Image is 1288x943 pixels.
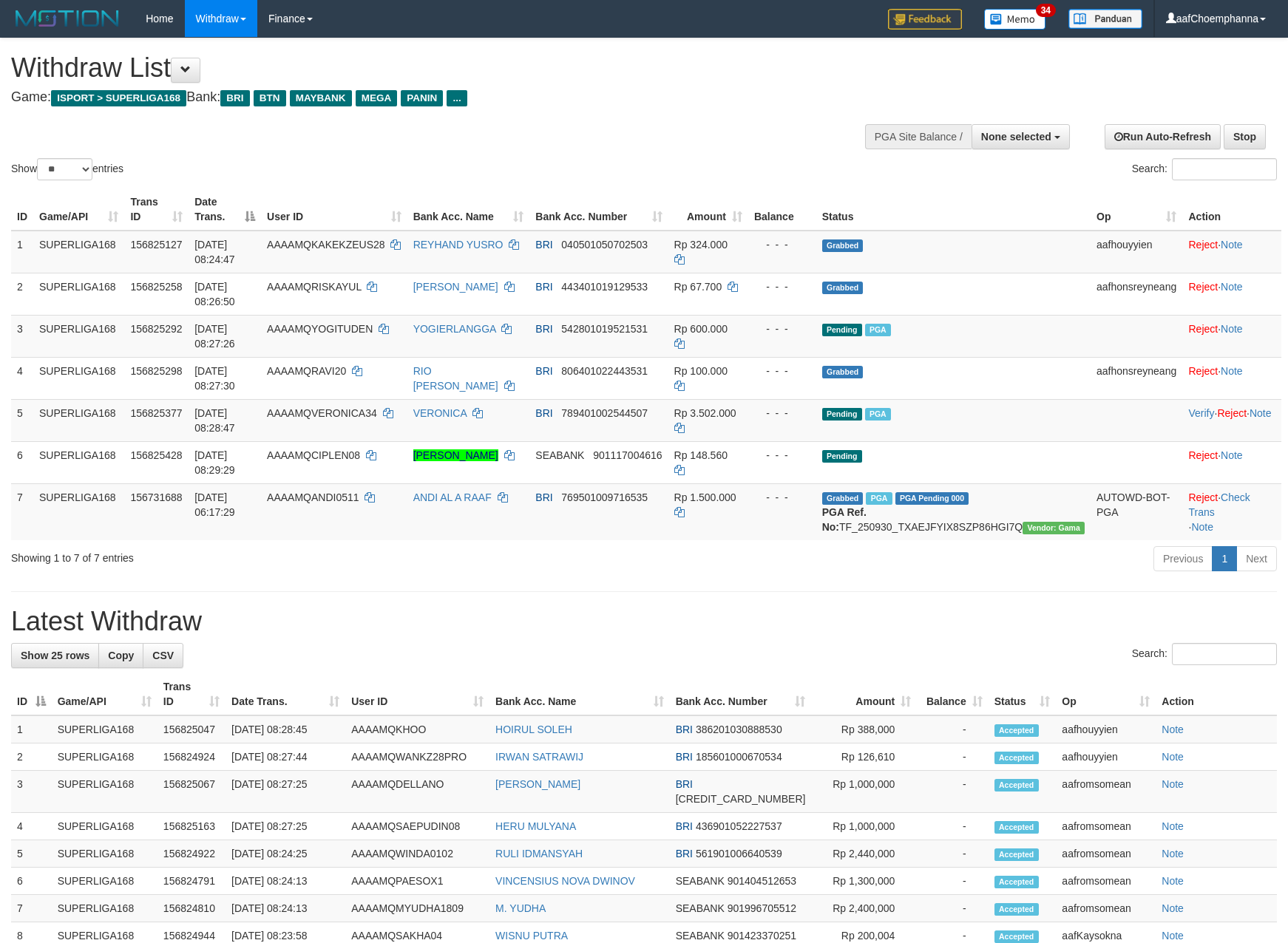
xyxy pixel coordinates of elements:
td: 156825163 [157,813,226,840]
th: Game/API: activate to sort column ascending [33,188,124,231]
td: SUPERLIGA168 [33,399,124,441]
a: Reject [1188,449,1218,461]
th: User ID: activate to sort column ascending [261,188,407,231]
a: Note [1221,449,1243,461]
button: None selected [972,124,1070,149]
div: - - - [754,321,810,336]
div: - - - [754,406,810,421]
span: CSV [152,650,174,661]
span: Accepted [994,724,1039,737]
td: [DATE] 08:24:13 [226,895,345,922]
a: RULI IDMANSYAH [495,848,583,859]
a: HERU MULYANA [495,820,576,832]
a: Reject [1188,491,1218,503]
span: AAAAMQYOGITUDEN [267,323,373,335]
td: Rp 1,300,000 [811,868,917,895]
td: 2 [11,273,33,315]
td: - [917,743,988,771]
img: MOTION_logo.png [11,7,123,30]
span: AAAAMQVERONICA34 [267,407,377,419]
td: AAAAMQPAESOX1 [345,868,489,895]
span: Grabbed [822,492,864,505]
th: Date Trans.: activate to sort column ascending [226,673,345,715]
span: Vendor URL: https://trx31.1velocity.biz [1023,522,1085,534]
a: Run Auto-Refresh [1105,124,1221,149]
td: SUPERLIGA168 [33,483,124,540]
span: Copy 901117004616 to clipboard [593,449,662,461]
td: SUPERLIGA168 [33,231,124,273]
th: Date Trans.: activate to sort column descending [189,188,261,231]
td: SUPERLIGA168 [33,273,124,315]
span: Accepted [994,930,1039,943]
span: [DATE] 08:28:47 [194,407,235,434]
a: WISNU PUTRA [495,930,568,942]
span: [DATE] 06:17:29 [194,491,235,518]
span: AAAAMQCIPLEN08 [267,449,360,461]
span: Marked by aafromsomean [865,324,891,336]
span: AAAAMQANDI0511 [267,491,359,503]
td: Rp 126,610 [811,743,917,771]
td: [DATE] 08:27:25 [226,771,345,813]
a: Stop [1224,124,1266,149]
a: Note [1162,848,1184,859]
span: PGA Pending [895,492,969,505]
a: Note [1221,365,1243,377]
a: YOGIERLANGGA [413,323,496,335]
label: Search: [1132,643,1277,665]
span: BRI [676,848,693,859]
a: [PERSON_NAME] [495,778,580,790]
span: Copy [108,650,134,661]
td: SUPERLIGA168 [52,771,157,813]
span: Marked by aafromsomean [865,408,891,421]
span: Copy 901423370251 to clipboard [728,930,796,942]
div: - - - [754,279,810,294]
a: Note [1162,875,1184,887]
span: BRI [676,820,693,832]
td: Rp 1,000,000 [811,771,917,813]
span: 156825298 [130,365,182,377]
span: 156825377 [130,407,182,419]
td: 1 [11,231,33,273]
span: [DATE] 08:26:50 [194,281,235,307]
img: panduan.png [1068,9,1142,29]
td: · [1182,357,1281,399]
td: aafhouyyien [1091,231,1182,273]
span: BRI [535,365,552,377]
span: SEABANK [676,930,725,942]
td: SUPERLIGA168 [52,840,157,868]
th: Balance [748,188,816,231]
span: Rp 324.000 [674,239,728,251]
span: Grabbed [822,366,864,378]
span: Accepted [994,752,1039,764]
span: Copy 040501050702503 to clipboard [561,239,648,251]
span: 34 [1036,4,1056,17]
span: AAAAMQRAVI20 [267,365,346,377]
span: Copy 806401022443531 to clipboard [561,365,648,377]
h1: Latest Withdraw [11,607,1277,636]
a: Reject [1188,281,1218,293]
td: 156824791 [157,868,226,895]
a: Note [1162,820,1184,832]
td: · [1182,231,1281,273]
div: Showing 1 to 7 of 7 entries [11,545,526,565]
td: 7 [11,895,52,922]
span: BRI [676,778,693,790]
span: Copy 561901006640539 to clipboard [696,848,782,859]
span: BTN [254,90,286,106]
td: 7 [11,483,33,540]
a: Copy [98,643,143,668]
a: Verify [1188,407,1214,419]
td: SUPERLIGA168 [52,895,157,922]
a: Note [1221,239,1243,251]
span: ISPORT > SUPERLIGA168 [51,90,186,106]
span: PANIN [401,90,443,106]
span: Rp 1.500.000 [674,491,736,503]
a: Note [1221,281,1243,293]
td: [DATE] 08:24:13 [226,868,345,895]
span: AAAAMQRISKAYUL [267,281,362,293]
td: · [1182,315,1281,357]
td: [DATE] 08:24:25 [226,840,345,868]
select: Showentries [37,158,92,180]
td: 3 [11,771,52,813]
span: Rp 100.000 [674,365,728,377]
